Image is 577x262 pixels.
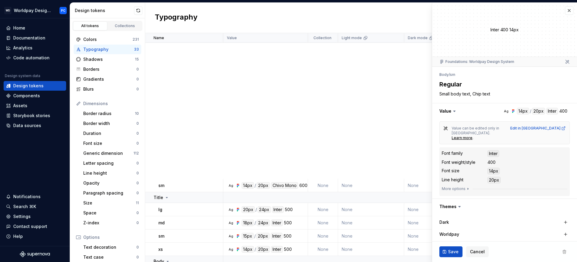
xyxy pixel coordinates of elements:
[133,151,139,156] div: 112
[432,27,577,33] div: Inter 400 14px
[83,76,136,82] div: Gradients
[284,246,292,253] div: 500
[74,84,141,94] a: Blurs0
[4,202,66,211] button: Search ⌘K
[487,159,496,165] div: 400
[136,87,139,92] div: 0
[136,181,139,186] div: 0
[136,67,139,72] div: 0
[1,4,69,17] button: WDWorldpay Design SystemPC
[155,12,197,23] h2: Typography
[81,109,141,118] a: Border radius10
[13,204,36,210] div: Search ⌘K
[308,179,338,192] td: None
[228,220,233,225] div: Ag
[404,179,470,192] td: None
[13,194,41,200] div: Notifications
[510,126,566,131] a: Edit in [GEOGRAPHIC_DATA]
[342,36,362,40] p: Light mode
[83,86,136,92] div: Blurs
[487,150,499,157] div: Inter
[74,55,141,64] a: Shadows15
[136,201,139,205] div: 11
[136,121,139,126] div: 0
[242,182,254,189] div: 14px
[284,220,292,226] div: 500
[13,55,50,61] div: Code automation
[154,36,164,40] p: Name
[404,216,470,229] td: None
[61,8,66,13] div: PC
[271,246,283,253] div: Inter
[13,45,32,51] div: Analytics
[136,255,139,260] div: 0
[81,252,141,262] a: Text case0
[74,45,141,54] a: Typography33
[228,183,233,188] div: Ag
[83,244,136,250] div: Text decoration
[338,229,404,243] td: None
[83,234,139,240] div: Options
[4,222,66,231] button: Contact support
[404,203,470,216] td: None
[470,249,485,255] span: Cancel
[83,170,136,176] div: Line height
[445,59,514,64] a: Foundations: Worldpay Design System
[258,206,271,213] div: 24px
[83,160,136,166] div: Letter spacing
[136,211,139,215] div: 0
[308,216,338,229] td: None
[228,234,233,239] div: Ag
[83,254,136,260] div: Text case
[83,220,136,226] div: Z-index
[13,35,45,41] div: Documentation
[338,203,404,216] td: None
[83,36,133,42] div: Colors
[13,113,50,119] div: Storybook stories
[439,219,449,225] label: Dark
[81,158,141,168] a: Letter spacing0
[442,186,470,191] button: More options
[438,90,569,98] textarea: Small body text, Chip text
[242,206,255,213] div: 20px
[158,207,162,213] p: lg
[13,83,44,89] div: Design tokens
[133,37,139,42] div: 231
[13,233,23,239] div: Help
[404,243,470,256] td: None
[228,207,233,212] div: Ag
[313,36,331,40] p: Collection
[136,141,139,146] div: 0
[285,206,293,213] div: 500
[272,206,284,213] div: Inter
[255,246,256,253] div: /
[83,46,134,52] div: Typography
[13,25,25,31] div: Home
[83,101,139,107] div: Dimensions
[81,148,141,158] a: Generic dimension112
[338,216,404,229] td: None
[338,179,404,192] td: None
[154,195,163,201] p: Title
[83,120,136,126] div: Border width
[4,53,66,63] a: Code automation
[81,188,141,198] a: Paragraph spacing0
[308,229,338,243] td: None
[83,190,136,196] div: Paragraph spacing
[13,123,41,129] div: Data sources
[81,178,141,188] a: Opacity0
[158,233,164,239] p: sm
[442,150,463,156] div: Font family
[452,136,472,140] div: Learn more
[83,56,135,62] div: Shadows
[4,111,66,120] a: Storybook stories
[136,191,139,195] div: 0
[136,161,139,166] div: 0
[136,245,139,250] div: 0
[4,43,66,53] a: Analytics
[75,23,105,28] div: All tokens
[74,64,141,74] a: Borders0
[4,33,66,43] a: Documentation
[449,72,450,77] li: /
[442,159,475,165] div: Font weight/style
